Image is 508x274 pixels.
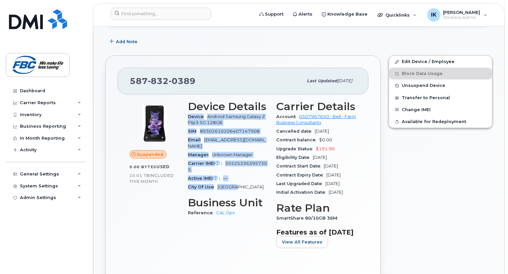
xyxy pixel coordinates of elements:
[137,151,164,158] span: Suspended
[276,236,328,248] button: View All Features
[169,76,196,86] span: 0389
[188,161,225,166] span: Carrier IMEI
[326,172,341,177] span: [DATE]
[188,114,265,125] span: Android Samsung Galaxy Z Flip3 5G 128GB
[129,165,156,169] span: 0.00 Bytes
[288,8,317,21] a: Alerts
[148,76,169,86] span: 832
[265,11,284,18] span: Support
[276,101,357,112] h3: Carrier Details
[116,38,137,45] span: Add Note
[298,11,312,18] span: Alerts
[111,8,211,20] input: Find something...
[217,184,264,189] span: [GEOGRAPHIC_DATA]
[319,137,332,142] span: $0.00
[423,8,492,22] div: Ibrahim Kabir
[129,173,174,184] span: included this month
[276,114,299,119] span: Account
[276,137,319,142] span: Contract balance
[130,76,196,86] span: 587
[389,116,492,128] button: Available for Redeployment
[188,152,212,157] span: Manager
[385,12,410,18] span: Quicklinks
[212,152,253,157] span: Unknown Manager
[276,216,341,221] span: SmartShare 80/10GB 36M
[188,176,223,181] span: Active IMEI
[389,104,492,116] button: Change IMEI
[276,202,357,214] h3: Rate Plan
[402,119,466,124] span: Available for Redeployment
[389,80,492,92] button: Unsuspend Device
[389,56,492,68] a: Edit Device / Employee
[276,155,313,160] span: Eligibility Date
[325,181,340,186] span: [DATE]
[324,164,338,169] span: [DATE]
[188,101,268,112] h3: Device Details
[216,210,234,215] a: CAL Ops
[327,11,368,18] span: Knowledge Base
[255,8,288,21] a: Support
[105,35,143,47] button: Add Note
[329,190,343,195] span: [DATE]
[188,184,217,189] span: City Of Use
[373,8,421,22] div: Quicklinks
[276,114,356,125] a: 0507967650 - Bell - Farm Business Consultants
[188,137,266,148] span: [EMAIL_ADDRESS][DOMAIN_NAME]
[276,228,357,236] h3: Features as of [DATE]
[276,164,324,169] span: Contract Start Date
[200,129,260,134] span: 89302610206407147908
[276,172,326,177] span: Contract Expiry Date
[156,164,170,169] span: used
[313,155,327,160] span: [DATE]
[443,15,480,20] span: Wireless Admin
[317,8,372,21] a: Knowledge Base
[223,176,227,181] span: —
[276,146,316,151] span: Upgrade Status
[282,239,322,245] span: View All Features
[315,129,329,134] span: [DATE]
[389,92,492,104] button: Transfer to Personal
[188,197,268,209] h3: Business Unit
[188,129,200,134] span: SIM
[135,104,175,144] img: image20231002-3703462-qtoh0t.jpeg
[188,137,204,142] span: Email
[307,78,337,83] span: Last updated
[188,161,267,172] span: 355253363957305
[431,11,437,19] span: IK
[316,146,335,151] span: $191.90
[402,83,445,88] span: Unsuspend Device
[276,190,329,195] span: Initial Activation Date
[276,129,315,134] span: Cancelled date
[188,114,207,119] span: Device
[337,78,352,83] span: [DATE]
[276,181,325,186] span: Last Upgraded Date
[389,68,492,80] button: Block Data Usage
[129,173,150,178] span: 10.01 TB
[443,10,480,15] span: [PERSON_NAME]
[188,210,216,215] span: Reference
